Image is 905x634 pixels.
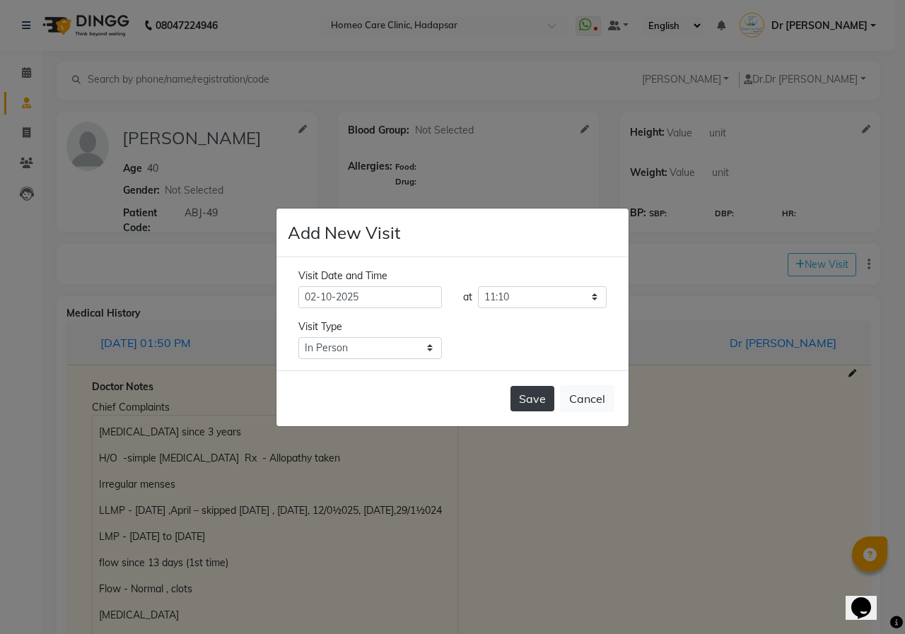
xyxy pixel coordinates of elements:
div: Visit Date and Time [298,269,607,283]
input: select date [298,286,442,308]
div: Visit Type [298,319,607,334]
button: Save [510,386,554,411]
button: Cancel [560,385,614,412]
iframe: chat widget [846,577,891,620]
h4: Add New Visit [288,220,400,245]
div: at [463,290,472,305]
